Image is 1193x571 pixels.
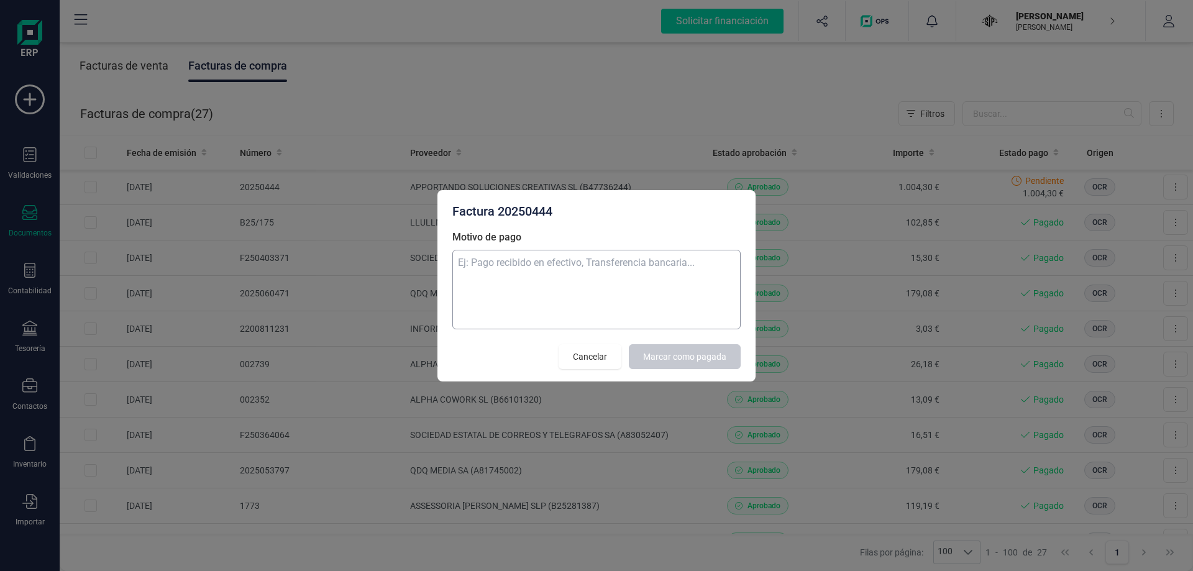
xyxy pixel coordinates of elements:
[629,344,741,369] button: Marcar como pagada
[452,230,741,245] label: Motivo de pago
[573,350,607,363] span: Cancelar
[643,350,726,363] span: Marcar como pagada
[559,344,621,369] button: Cancelar
[452,203,741,220] div: Factura 20250444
